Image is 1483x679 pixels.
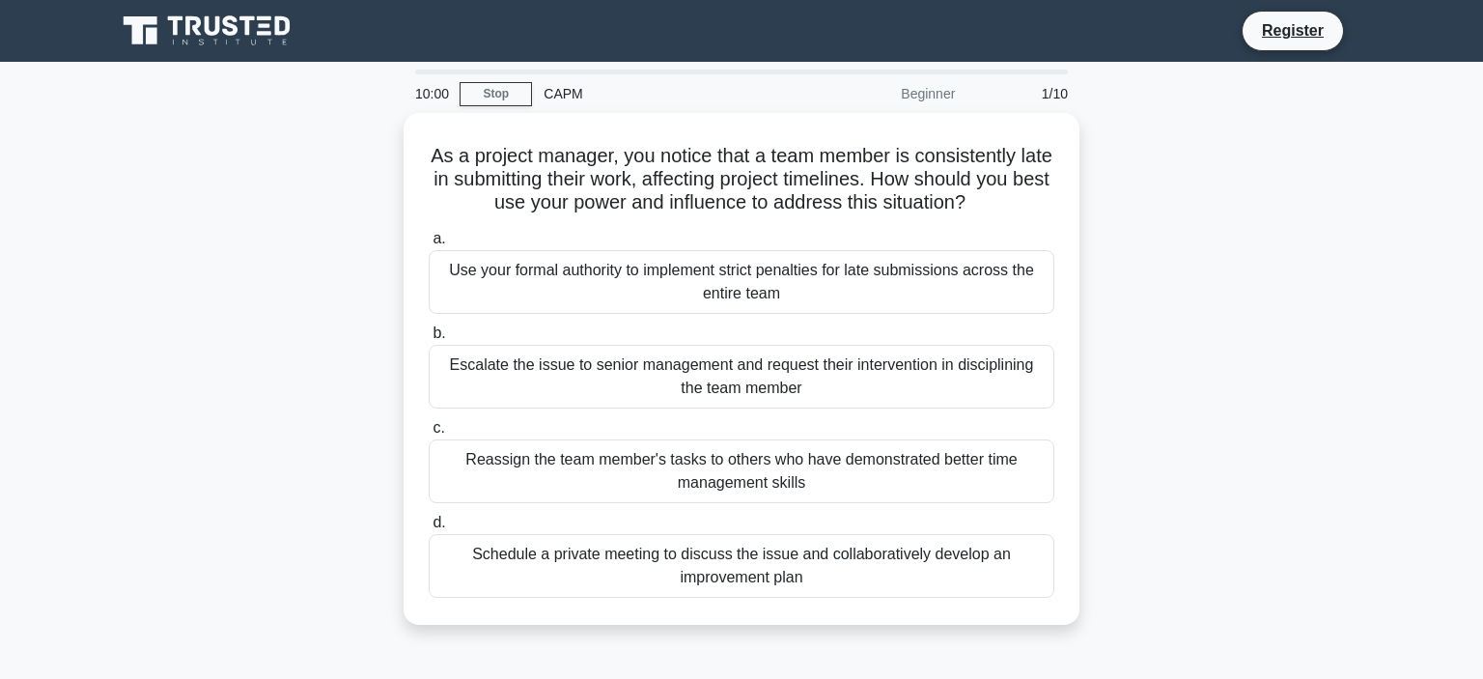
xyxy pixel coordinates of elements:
[1250,18,1335,42] a: Register
[532,74,797,113] div: CAPM
[433,514,445,530] span: d.
[966,74,1079,113] div: 1/10
[460,82,532,106] a: Stop
[429,439,1054,503] div: Reassign the team member's tasks to others who have demonstrated better time management skills
[433,325,445,341] span: b.
[427,144,1056,215] h5: As a project manager, you notice that a team member is consistently late in submitting their work...
[404,74,460,113] div: 10:00
[429,534,1054,598] div: Schedule a private meeting to discuss the issue and collaboratively develop an improvement plan
[433,419,444,436] span: c.
[429,345,1054,409] div: Escalate the issue to senior management and request their intervention in disciplining the team m...
[797,74,966,113] div: Beginner
[433,230,445,246] span: a.
[429,250,1054,314] div: Use your formal authority to implement strict penalties for late submissions across the entire team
